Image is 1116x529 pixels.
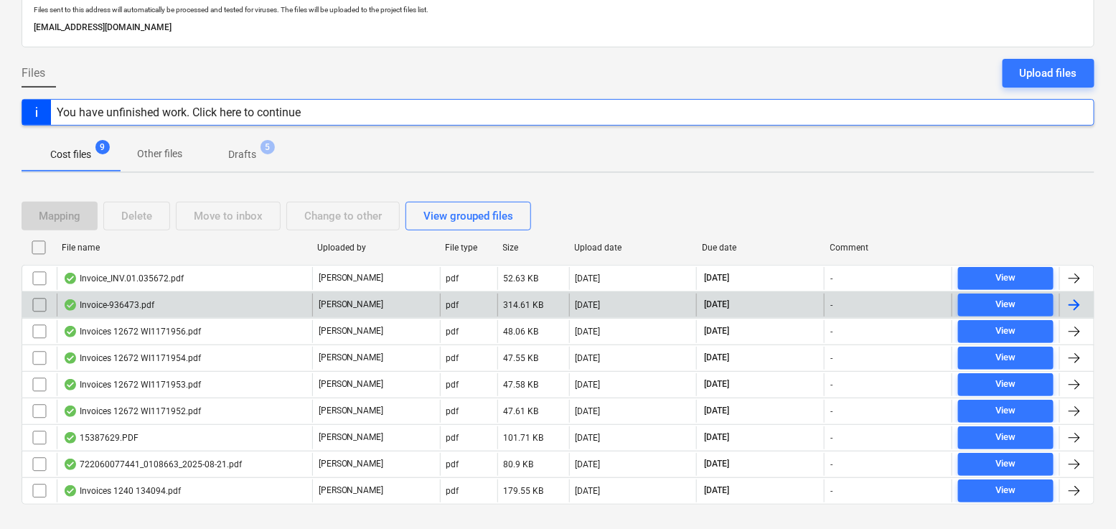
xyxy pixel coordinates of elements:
[319,458,384,470] p: [PERSON_NAME]
[95,140,110,154] span: 9
[995,429,1016,446] div: View
[576,327,601,337] div: [DATE]
[958,320,1054,343] button: View
[958,347,1054,370] button: View
[1020,64,1077,83] div: Upload files
[504,380,539,390] div: 47.58 KB
[995,296,1016,313] div: View
[63,379,201,390] div: Invoices 12672 WI1171953.pdf
[958,400,1054,423] button: View
[576,433,601,443] div: [DATE]
[63,326,201,337] div: Invoices 12672 WI1171956.pdf
[830,433,833,443] div: -
[576,406,601,416] div: [DATE]
[1044,460,1116,529] iframe: Chat Widget
[504,273,539,284] div: 52.63 KB
[830,327,833,337] div: -
[63,273,184,284] div: Invoice_INV.01.035672.pdf
[504,406,539,416] div: 47.61 KB
[446,406,459,416] div: pdf
[446,327,459,337] div: pdf
[34,20,1082,35] p: [EMAIL_ADDRESS][DOMAIN_NAME]
[995,270,1016,286] div: View
[261,140,275,154] span: 5
[319,431,384,444] p: [PERSON_NAME]
[62,243,306,253] div: File name
[995,403,1016,419] div: View
[703,352,731,364] span: [DATE]
[830,353,833,363] div: -
[446,433,459,443] div: pdf
[958,373,1054,396] button: View
[504,459,534,469] div: 80.9 KB
[576,300,601,310] div: [DATE]
[63,326,78,337] div: OCR finished
[576,459,601,469] div: [DATE]
[446,353,459,363] div: pdf
[50,147,91,162] p: Cost files
[446,300,459,310] div: pdf
[319,272,384,284] p: [PERSON_NAME]
[703,431,731,444] span: [DATE]
[504,433,544,443] div: 101.71 KB
[576,486,601,496] div: [DATE]
[703,243,819,253] div: Due date
[319,325,384,337] p: [PERSON_NAME]
[446,380,459,390] div: pdf
[446,273,459,284] div: pdf
[703,378,731,390] span: [DATE]
[57,106,301,119] div: You have unfinished work. Click here to continue
[319,299,384,311] p: [PERSON_NAME]
[958,267,1054,290] button: View
[63,459,242,470] div: 722060077441_0108663_2025-08-21.pdf
[995,482,1016,499] div: View
[830,273,833,284] div: -
[504,353,539,363] div: 47.55 KB
[576,353,601,363] div: [DATE]
[63,459,78,470] div: OCR finished
[63,273,78,284] div: OCR finished
[446,486,459,496] div: pdf
[63,485,78,497] div: OCR finished
[703,299,731,311] span: [DATE]
[63,379,78,390] div: OCR finished
[576,380,601,390] div: [DATE]
[830,300,833,310] div: -
[830,486,833,496] div: -
[137,146,182,161] p: Other files
[63,299,154,311] div: Invoice-936473.pdf
[703,272,731,284] span: [DATE]
[830,243,947,253] div: Comment
[63,432,78,444] div: OCR finished
[317,243,433,253] div: Uploaded by
[504,486,544,496] div: 179.55 KB
[703,458,731,470] span: [DATE]
[63,352,201,364] div: Invoices 12672 WI1171954.pdf
[703,325,731,337] span: [DATE]
[446,243,492,253] div: File type
[446,459,459,469] div: pdf
[319,405,384,417] p: [PERSON_NAME]
[995,350,1016,366] div: View
[958,426,1054,449] button: View
[995,456,1016,472] div: View
[503,243,563,253] div: Size
[63,299,78,311] div: OCR finished
[319,378,384,390] p: [PERSON_NAME]
[405,202,531,230] button: View grouped files
[63,406,78,417] div: OCR finished
[703,484,731,497] span: [DATE]
[703,405,731,417] span: [DATE]
[63,352,78,364] div: OCR finished
[576,273,601,284] div: [DATE]
[504,327,539,337] div: 48.06 KB
[63,406,201,417] div: Invoices 12672 WI1171952.pdf
[22,65,45,82] span: Files
[63,485,181,497] div: Invoices 1240 134094.pdf
[63,432,139,444] div: 15387629.PDF
[995,323,1016,340] div: View
[423,207,513,225] div: View grouped files
[34,5,1082,14] p: Files sent to this address will automatically be processed and tested for viruses. The files will...
[319,352,384,364] p: [PERSON_NAME]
